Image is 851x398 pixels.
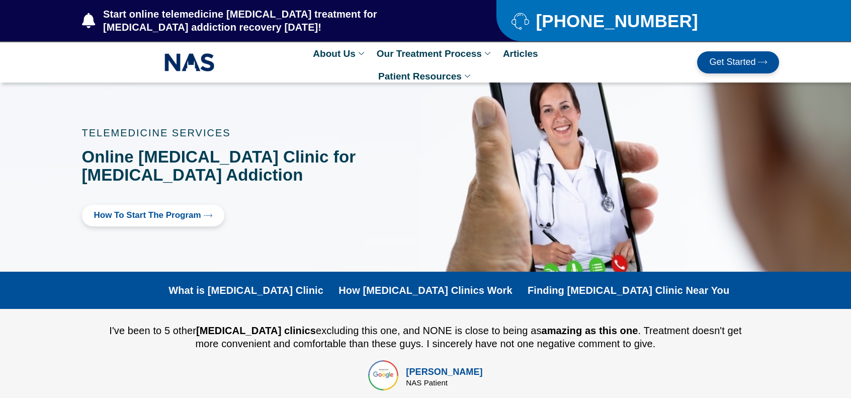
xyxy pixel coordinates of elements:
span: How to Start the program [94,211,201,220]
span: [PHONE_NUMBER] [533,15,698,27]
a: Patient Resources [373,65,478,88]
a: Our Treatment Process [372,42,498,65]
b: amazing as this one [542,325,638,336]
div: [PERSON_NAME] [406,365,482,379]
img: NAS_email_signature-removebg-preview.png [164,51,215,74]
a: What is [MEDICAL_DATA] Clinic [168,284,323,296]
span: Get Started [709,57,755,67]
span: Start online telemedicine [MEDICAL_DATA] treatment for [MEDICAL_DATA] addiction recovery [DATE]! [101,8,456,34]
a: Articles [498,42,543,65]
a: Start online telemedicine [MEDICAL_DATA] treatment for [MEDICAL_DATA] addiction recovery [DATE]! [82,8,456,34]
a: [PHONE_NUMBER] [512,12,754,30]
b: [MEDICAL_DATA] clinics [196,325,316,336]
a: How to Start the program [82,205,224,226]
img: top rated online suboxone treatment for opioid addiction treatment in tennessee and texas [368,360,398,390]
a: About Us [308,42,371,65]
div: I've been to 5 other excluding this one, and NONE is close to being as . Treatment doesn't get mo... [107,324,744,350]
p: TELEMEDICINE SERVICES [82,128,395,138]
div: NAS Patient [406,379,482,386]
a: Finding [MEDICAL_DATA] Clinic Near You [528,284,729,296]
h1: Online [MEDICAL_DATA] Clinic for [MEDICAL_DATA] Addiction [82,148,395,185]
a: Get Started [697,51,779,73]
a: How [MEDICAL_DATA] Clinics Work [338,284,512,296]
